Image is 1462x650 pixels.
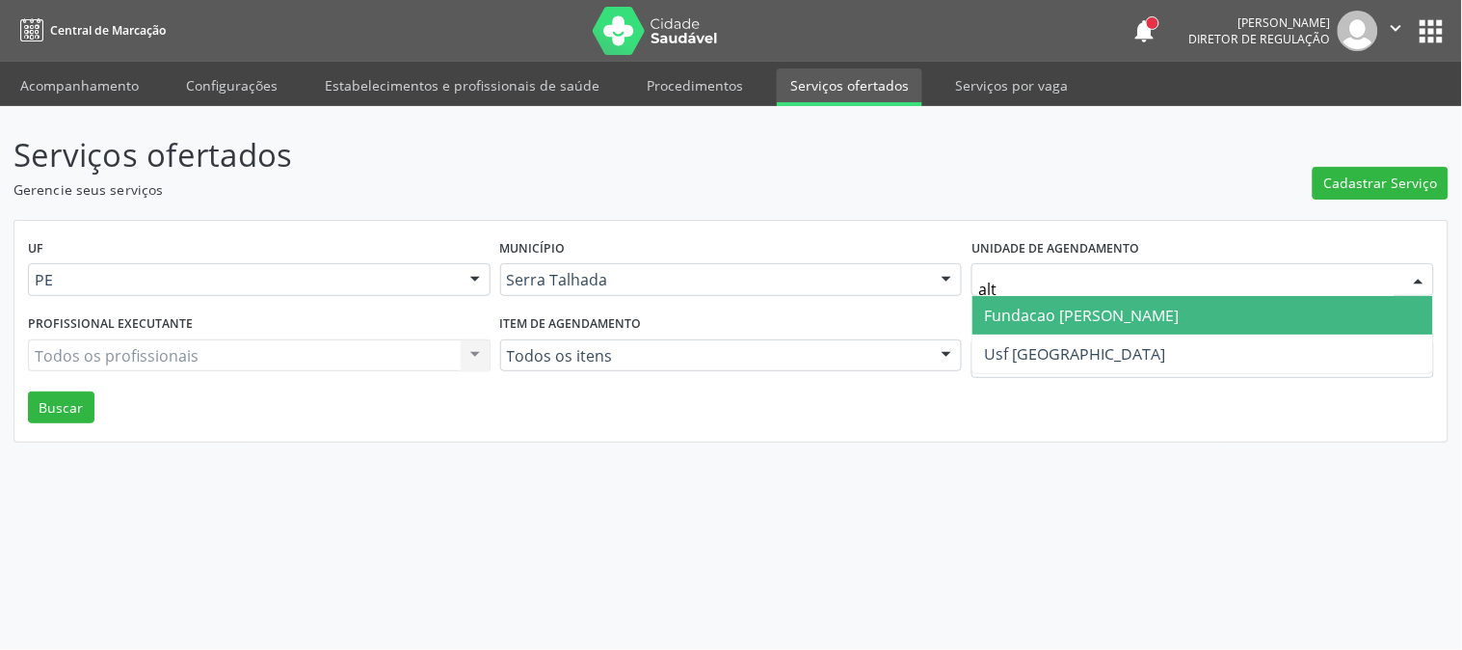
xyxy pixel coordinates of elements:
a: Serviços ofertados [777,68,922,106]
label: Unidade de agendamento [971,234,1139,264]
button: notifications [1131,17,1158,44]
button: Buscar [28,392,94,424]
div: [PERSON_NAME] [1189,14,1331,31]
span: Diretor de regulação [1189,31,1331,47]
p: Gerencie seus serviços [13,179,1018,200]
span: Usf [GEOGRAPHIC_DATA] [984,343,1165,365]
button:  [1378,11,1415,51]
i:  [1386,17,1407,39]
span: Cadastrar Serviço [1324,173,1438,193]
span: Fundacao [PERSON_NAME] [984,305,1179,326]
span: Serra Talhada [507,270,923,289]
a: Serviços por vaga [943,68,1082,102]
label: Município [500,234,566,264]
img: img [1338,11,1378,51]
label: Profissional executante [28,310,193,339]
a: Central de Marcação [13,14,166,46]
input: Selecione um estabelecimento [978,270,1395,309]
label: UF [28,234,43,264]
span: Todos os itens [507,346,923,366]
button: apps [1415,14,1449,48]
p: Serviços ofertados [13,131,1018,179]
label: Item de agendamento [500,310,642,339]
a: Acompanhamento [7,68,152,102]
a: Estabelecimentos e profissionais de saúde [311,68,613,102]
a: Procedimentos [633,68,757,102]
button: Cadastrar Serviço [1313,167,1449,200]
a: Configurações [173,68,291,102]
span: Central de Marcação [50,22,166,39]
span: PE [35,270,451,289]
